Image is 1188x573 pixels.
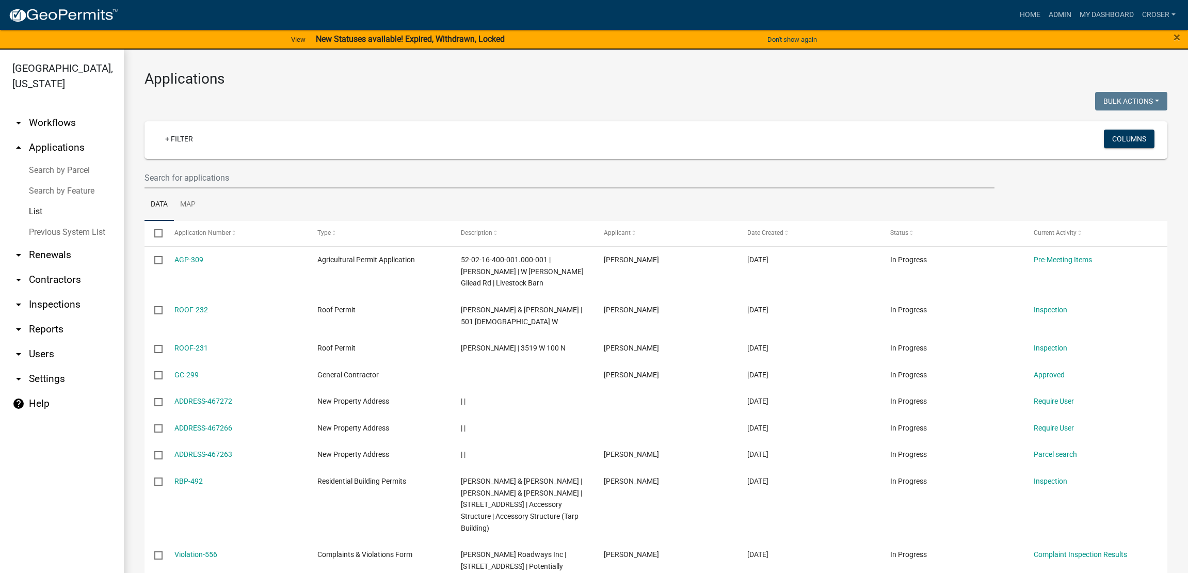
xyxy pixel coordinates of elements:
span: Thomas Foust & Jackie Ann Wiley | 501 N 400 W [461,306,582,326]
span: Status [890,229,908,236]
datatable-header-cell: Description [451,221,594,246]
a: Inspection [1034,477,1067,485]
i: arrow_drop_down [12,117,25,129]
a: Violation-556 [174,550,217,559]
span: New Property Address [317,450,389,458]
a: ROOF-231 [174,344,208,352]
a: AGP-309 [174,256,203,264]
span: General Contractor [317,371,379,379]
i: arrow_drop_down [12,298,25,311]
span: Hector Acuna [604,371,659,379]
span: | | [461,450,465,458]
span: Mary Brown [604,450,659,458]
a: Inspection [1034,306,1067,314]
span: In Progress [890,371,927,379]
span: In Progress [890,450,927,458]
span: Hector Acuna [604,344,659,352]
i: arrow_drop_down [12,348,25,360]
span: 08/21/2025 [747,424,768,432]
button: Close [1174,31,1180,43]
a: Pre-Meeting Items [1034,256,1092,264]
span: In Progress [890,550,927,559]
span: In Progress [890,256,927,264]
a: + Filter [157,130,201,148]
span: 08/21/2025 [747,477,768,485]
a: View [287,31,310,48]
span: 08/21/2025 [747,344,768,352]
span: In Progress [890,306,927,314]
a: RBP-492 [174,477,203,485]
a: Map [174,188,202,221]
a: Admin [1045,5,1075,25]
span: In Progress [890,397,927,405]
span: Applicant [604,229,631,236]
span: 08/21/2025 [747,306,768,314]
a: Data [145,188,174,221]
span: In Progress [890,477,927,485]
i: help [12,397,25,410]
a: Approved [1034,371,1065,379]
span: Agricultural Permit Application [317,256,415,264]
span: Date Created [747,229,783,236]
span: New Property Address [317,424,389,432]
span: Hector Acuna | 3519 W 100 N [461,344,566,352]
span: 08/21/2025 [747,256,768,264]
span: Bryce Geiser [604,477,659,485]
i: arrow_drop_down [12,323,25,336]
a: Home [1016,5,1045,25]
span: Lynn Weaver [604,256,659,264]
button: Don't show again [763,31,821,48]
span: Type [317,229,331,236]
a: ADDRESS-467272 [174,397,232,405]
span: 08/21/2025 [747,371,768,379]
span: Application Number [174,229,231,236]
span: | | [461,397,465,405]
input: Search for applications [145,167,994,188]
span: Hector Acuna [604,306,659,314]
span: | | [461,424,465,432]
span: New Property Address [317,397,389,405]
span: Complaints & Violations Form [317,550,412,559]
a: Complaint Inspection Results [1034,550,1127,559]
a: ADDRESS-467263 [174,450,232,458]
span: 52-02-16-400-001.000-001 | Weaver, Lynn D | W Macy Gilead Rd | Livestock Barn [461,256,584,288]
span: In Progress [890,344,927,352]
a: Inspection [1034,344,1067,352]
i: arrow_drop_down [12,274,25,286]
a: Require User [1034,424,1074,432]
datatable-header-cell: Applicant [594,221,737,246]
a: Require User [1034,397,1074,405]
datatable-header-cell: Type [308,221,451,246]
span: Megan Gipson [604,550,659,559]
span: Current Activity [1034,229,1077,236]
a: GC-299 [174,371,199,379]
span: 08/21/2025 [747,397,768,405]
datatable-header-cell: Select [145,221,164,246]
i: arrow_drop_down [12,249,25,261]
span: × [1174,30,1180,44]
i: arrow_drop_down [12,373,25,385]
button: Bulk Actions [1095,92,1167,110]
a: croser [1138,5,1180,25]
a: Parcel search [1034,450,1077,458]
datatable-header-cell: Status [880,221,1024,246]
span: Roof Permit [317,344,356,352]
datatable-header-cell: Current Activity [1023,221,1167,246]
i: arrow_drop_up [12,141,25,154]
a: ROOF-232 [174,306,208,314]
datatable-header-cell: Date Created [737,221,880,246]
span: Description [461,229,492,236]
strong: New Statuses available! Expired, Withdrawn, Locked [316,34,505,44]
button: Columns [1104,130,1154,148]
span: 08/21/2025 [747,550,768,559]
span: Residential Building Permits [317,477,406,485]
a: ADDRESS-467266 [174,424,232,432]
span: 08/21/2025 [747,450,768,458]
datatable-header-cell: Application Number [164,221,308,246]
a: My Dashboard [1075,5,1138,25]
h3: Applications [145,70,1167,88]
span: Bryce & Eloise Geiser | Bryce & Eloise Geiser | 4192 W 500 S PERU, IN 46970 | Accessory Structure... [461,477,582,532]
span: In Progress [890,424,927,432]
span: Roof Permit [317,306,356,314]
